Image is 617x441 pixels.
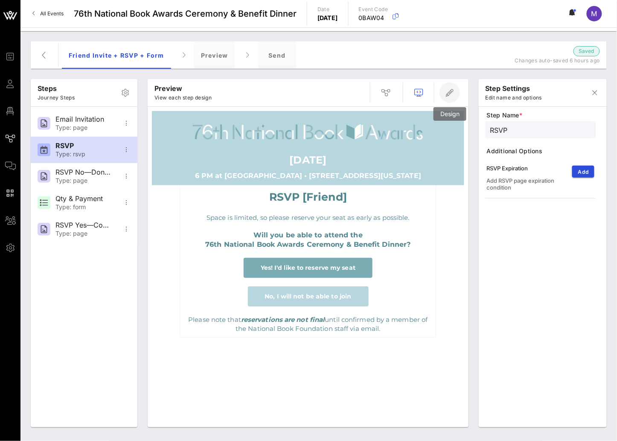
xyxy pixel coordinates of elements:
div: Type: page [55,230,112,237]
div: Type: rsvp [55,151,112,158]
p: Please note that until confirmed by a member of the National Book Foundation staff via email. [184,315,432,333]
div: Qty & Payment [55,195,112,203]
strong: Will you be able to attend the [253,231,363,239]
a: All Events [27,7,69,20]
p: Date [317,5,338,14]
span: M [591,9,597,18]
p: Steps [38,83,75,93]
p: 0BAW04 [359,14,388,22]
span: Additional Options [487,147,596,155]
div: Type: page [55,177,112,184]
em: reservations are not final [241,315,325,324]
p: Preview [154,83,212,93]
p: View each step design [154,93,212,102]
div: RSVP No—Donation Page [55,168,112,176]
span: Yes! I'd like to reserve my seat [261,264,355,272]
p: RSVP [Friend] [184,190,432,204]
span: 76th National Book Awards Ceremony & Benefit Dinner [74,7,297,20]
p: 6 PM at [GEOGRAPHIC_DATA] • [STREET_ADDRESS][US_STATE] [184,171,432,181]
div: RSVP Expiration [487,165,565,172]
div: Friend Invite + RSVP + Form [62,41,171,69]
span: Saved [579,47,594,55]
span: Add [577,169,589,175]
span: No, I will not be able to join [265,292,352,300]
strong: 76th National Book Awards Ceremony & Benefit Dinner? [205,240,410,248]
p: Space is limited, so please reserve your seat as early as possible. [184,213,432,222]
span: All Events [40,10,64,17]
div: RSVP Yes—Confirmation [55,221,112,229]
p: Edit name and options [486,93,542,102]
a: Yes! I'd like to reserve my seat [244,258,373,278]
strong: [DATE] [290,154,327,166]
div: RSVP [55,142,112,150]
p: Journey Steps [38,93,75,102]
div: Add RSVP page expiration condition [487,177,565,191]
a: No, I will not be able to join [248,286,369,307]
span: Step Name [487,111,596,120]
button: Add [572,166,594,178]
p: step settings [486,83,542,93]
div: Email Invitation [55,115,112,123]
p: Event Code [359,5,388,14]
div: Send [258,41,297,69]
p: Changes auto-saved 6 hours ago [493,56,600,65]
div: Type: form [55,204,112,211]
div: Type: page [55,124,112,131]
div: M [587,6,602,21]
p: [DATE] [317,14,338,22]
div: Preview [194,41,235,69]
